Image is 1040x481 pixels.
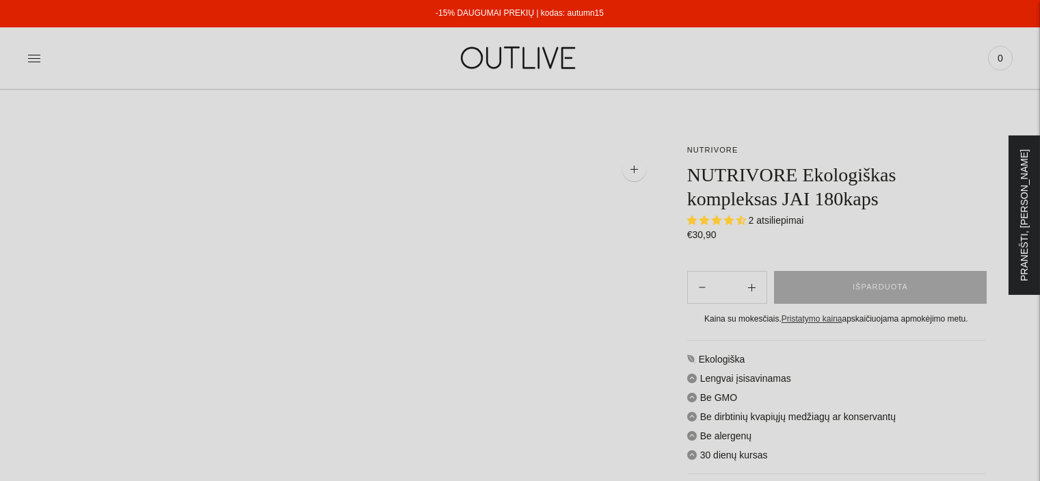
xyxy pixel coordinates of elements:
[436,8,604,18] a: -15% DAUGUMAI PREKIŲ | kodas: autumn15
[988,43,1013,73] a: 0
[688,271,717,304] button: Add product quantity
[687,215,749,226] span: 4.50 stars
[782,314,842,324] a: Pristatymo kaina
[749,215,804,226] span: 2 atsiliepimai
[434,34,605,81] img: OUTLIVE
[687,163,985,211] h1: NUTRIVORE Ekologiškas kompleksas JAI 180kaps
[991,49,1010,68] span: 0
[737,271,766,304] button: Subtract product quantity
[687,146,738,154] a: NUTRIVORE
[853,281,908,294] span: IŠPARDUOTA
[687,312,985,326] div: Kaina su mokesčiais. apskaičiuojama apmokėjimo metu.
[717,278,737,298] input: Product quantity
[774,271,987,304] button: IŠPARDUOTA
[687,229,717,240] span: €30,90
